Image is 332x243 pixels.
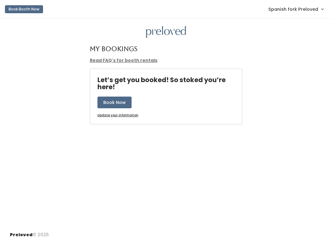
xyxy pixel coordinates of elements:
[268,6,318,13] span: Spanish fork Preloved
[5,5,43,13] button: Book Booth Now
[97,113,138,118] u: Update your information
[262,2,330,16] a: Spanish fork Preloved
[97,76,242,90] h4: Let’s get you booked! So stoked you’re here!
[146,26,186,38] img: preloved logo
[97,113,138,118] a: Update your information
[90,45,137,52] h4: My Bookings
[97,97,132,108] button: Book Now
[10,227,49,238] div: © 2025
[5,2,43,16] a: Book Booth Now
[90,57,157,63] a: Read FAQ's for booth rentals
[10,232,33,238] span: Preloved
